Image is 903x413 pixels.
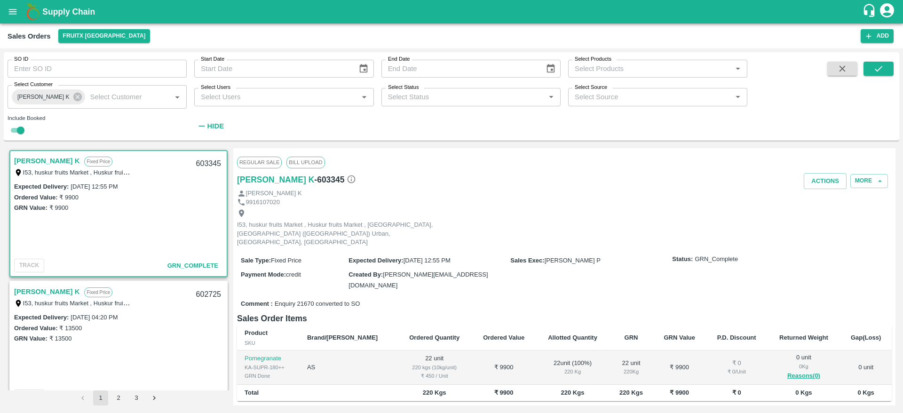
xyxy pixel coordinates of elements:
[561,389,585,396] b: 220 Kgs
[241,271,286,278] label: Payment Mode :
[300,350,397,385] td: AS
[795,389,812,396] b: 0 Kgs
[510,257,544,264] label: Sales Exec :
[862,3,879,20] div: customer-support
[171,91,183,103] button: Open
[732,91,744,103] button: Open
[545,257,601,264] span: [PERSON_NAME] P
[286,271,301,278] span: credit
[8,30,51,42] div: Sales Orders
[571,91,729,103] input: Select Source
[409,334,459,341] b: Ordered Quantity
[74,390,163,405] nav: pagination navigation
[237,157,282,168] span: Regular Sale
[237,221,449,247] p: I53, huskur fruits Market , Huskur fruits Market , [GEOGRAPHIC_DATA], [GEOGRAPHIC_DATA] ([GEOGRAP...
[201,84,230,91] label: Select Users
[190,153,227,175] div: 603345
[42,5,862,18] a: Supply Chain
[14,56,28,63] label: SO ID
[245,389,259,396] b: Total
[423,389,446,396] b: 220 Kgs
[779,334,828,341] b: Returned Weight
[713,359,760,368] div: ₹ 0
[349,257,403,264] label: Expected Delivery :
[167,262,218,269] span: GRN_Complete
[850,174,888,188] button: More
[404,257,451,264] span: [DATE] 12:55 PM
[194,118,226,134] button: Hide
[14,204,48,211] label: GRN Value:
[405,372,464,380] div: ₹ 450 / Unit
[575,56,611,63] label: Select Products
[24,2,42,21] img: logo
[494,389,514,396] b: ₹ 9900
[42,7,95,16] b: Supply Chain
[246,198,280,207] p: 9916107020
[147,390,162,405] button: Go to next page
[653,350,706,385] td: ₹ 9900
[617,367,645,376] div: 220 Kg
[717,334,756,341] b: P.D. Discount
[84,287,112,297] p: Fixed Price
[775,371,833,381] button: Reasons(0)
[237,312,892,325] h6: Sales Order Items
[314,173,356,186] h6: - 603345
[358,91,370,103] button: Open
[695,255,738,264] span: GRN_Complete
[713,367,760,376] div: ₹ 0 / Unit
[548,334,597,341] b: Allotted Quantity
[861,29,894,43] button: Add
[355,60,372,78] button: Choose date
[245,363,292,372] div: KA-SUPR-180++
[271,257,301,264] span: Fixed Price
[732,389,741,396] b: ₹ 0
[670,389,689,396] b: ₹ 9900
[397,350,472,385] td: 22 unit
[857,389,874,396] b: 0 Kgs
[14,335,48,342] label: GRN Value:
[12,92,75,102] span: [PERSON_NAME] K
[275,300,360,309] span: Enquiry 21670 converted to SO
[49,204,69,211] label: ₹ 9900
[71,183,118,190] label: [DATE] 12:55 PM
[405,363,464,372] div: 220 kgs (10kg/unit)
[775,362,833,371] div: 0 Kg
[851,334,881,341] b: Gap(Loss)
[732,63,744,75] button: Open
[472,350,536,385] td: ₹ 9900
[349,271,383,278] label: Created By :
[245,329,268,336] b: Product
[388,56,410,63] label: End Date
[483,334,524,341] b: Ordered Value
[840,350,892,385] td: 0 unit
[14,286,79,298] a: [PERSON_NAME] K
[286,157,325,168] span: Bill Upload
[775,353,833,381] div: 0 unit
[8,114,187,122] div: Include Booked
[14,81,53,88] label: Select Customer
[71,314,118,321] label: [DATE] 04:20 PM
[197,91,355,103] input: Select Users
[194,60,351,78] input: Start Date
[14,325,57,332] label: Ordered Value:
[241,257,271,264] label: Sale Type :
[245,339,292,347] div: SKU
[237,173,314,186] a: [PERSON_NAME] K
[8,60,187,78] input: Enter SO ID
[245,372,292,380] div: GRN Done
[59,325,82,332] label: ₹ 13500
[111,390,126,405] button: Go to page 2
[49,335,72,342] label: ₹ 13500
[879,2,895,22] div: account of current user
[129,390,144,405] button: Go to page 3
[625,334,638,341] b: GRN
[2,1,24,23] button: open drawer
[245,354,292,363] p: Pomegranate
[664,334,695,341] b: GRN Value
[12,89,85,104] div: [PERSON_NAME] K
[307,334,378,341] b: Brand/[PERSON_NAME]
[575,84,607,91] label: Select Source
[545,91,557,103] button: Open
[201,56,224,63] label: Start Date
